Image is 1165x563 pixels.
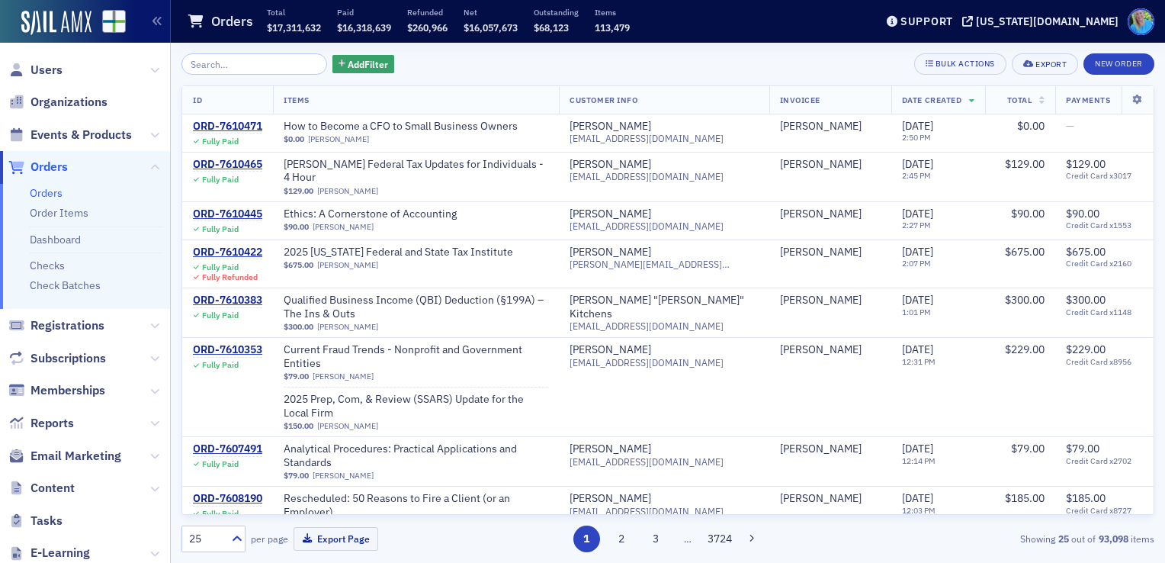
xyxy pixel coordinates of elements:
[570,294,758,320] div: [PERSON_NAME] "[PERSON_NAME]" Kitchens
[570,246,651,259] div: [PERSON_NAME]
[202,175,239,185] div: Fully Paid
[902,245,933,259] span: [DATE]
[313,471,374,481] a: [PERSON_NAME]
[8,448,121,465] a: Email Marketing
[30,382,105,399] span: Memberships
[284,134,304,144] span: $0.00
[202,272,258,282] div: Fully Refunded
[902,455,936,466] time: 12:14 PM
[8,350,106,367] a: Subscriptions
[193,343,262,357] a: ORD-7610353
[284,222,309,232] span: $90.00
[8,94,108,111] a: Organizations
[284,393,548,420] a: 2025 Prep, Com, & Review (SSARS) Update for the Local Firm
[313,372,374,381] a: [PERSON_NAME]
[202,262,239,272] div: Fully Paid
[962,16,1124,27] button: [US_STATE][DOMAIN_NAME]
[30,259,65,272] a: Checks
[570,492,651,506] a: [PERSON_NAME]
[936,60,995,68] div: Bulk Actions
[914,53,1006,75] button: Bulk Actions
[841,532,1154,545] div: Showing out of items
[902,343,933,356] span: [DATE]
[780,120,881,134] span: Carol Slivka
[202,310,239,320] div: Fully Paid
[780,208,881,221] span: Randall Hunt
[780,492,881,506] span: George Yeager
[534,21,569,34] span: $68,123
[1066,343,1106,356] span: $229.00
[780,158,881,172] span: Carol Slivka
[91,10,126,36] a: View Homepage
[8,317,104,334] a: Registrations
[8,382,105,399] a: Memberships
[30,278,101,292] a: Check Batches
[780,442,862,456] a: [PERSON_NAME]
[902,258,931,269] time: 2:07 PM
[193,95,202,105] span: ID
[193,294,262,307] a: ORD-7610383
[570,442,651,456] a: [PERSON_NAME]
[570,343,651,357] a: [PERSON_NAME]
[202,459,239,469] div: Fully Paid
[8,513,63,529] a: Tasks
[30,513,63,529] span: Tasks
[780,246,881,259] span: Aaron Saxton
[284,372,309,381] span: $79.00
[1066,307,1143,317] span: Credit Card x1148
[902,132,931,143] time: 2:50 PM
[30,480,75,497] span: Content
[902,505,936,516] time: 12:03 PM
[1066,207,1099,220] span: $90.00
[317,186,378,196] a: [PERSON_NAME]
[595,7,630,18] p: Items
[193,246,262,259] div: ORD-7610422
[284,294,548,320] span: Qualified Business Income (QBI) Deduction (§199A) – The Ins & Outs
[308,134,369,144] a: [PERSON_NAME]
[30,62,63,79] span: Users
[21,11,91,35] img: SailAMX
[193,158,262,172] a: ORD-7610465
[1066,442,1099,455] span: $79.00
[30,94,108,111] span: Organizations
[284,442,548,469] span: Analytical Procedures: Practical Applications and Standards
[1083,53,1154,75] button: New Order
[608,526,634,552] button: 2
[570,208,651,221] div: [PERSON_NAME]
[780,343,881,357] span: Betty Holcomb
[284,343,548,370] span: Current Fraud Trends - Nonprofit and Government Entities
[780,294,881,307] span: Brian Kitchens
[267,21,321,34] span: $17,311,632
[1066,171,1143,181] span: Credit Card x3017
[902,307,931,317] time: 1:01 PM
[570,259,758,270] span: [PERSON_NAME][EMAIL_ADDRESS][PERSON_NAME][DOMAIN_NAME]
[30,127,132,143] span: Events & Products
[102,10,126,34] img: SailAMX
[251,532,288,545] label: per page
[780,294,862,307] a: [PERSON_NAME]
[570,171,724,182] span: [EMAIL_ADDRESS][DOMAIN_NAME]
[534,7,579,18] p: Outstanding
[267,7,321,18] p: Total
[348,57,388,71] span: Add Filter
[902,119,933,133] span: [DATE]
[284,120,518,134] a: How to Become a CFO to Small Business Owners
[1011,442,1045,455] span: $79.00
[193,120,262,134] a: ORD-7610471
[30,233,81,246] a: Dashboard
[780,492,862,506] a: [PERSON_NAME]
[193,442,262,456] a: ORD-7607491
[193,208,262,221] a: ORD-7610445
[202,360,239,370] div: Fully Paid
[780,208,862,221] div: [PERSON_NAME]
[1005,491,1045,505] span: $185.00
